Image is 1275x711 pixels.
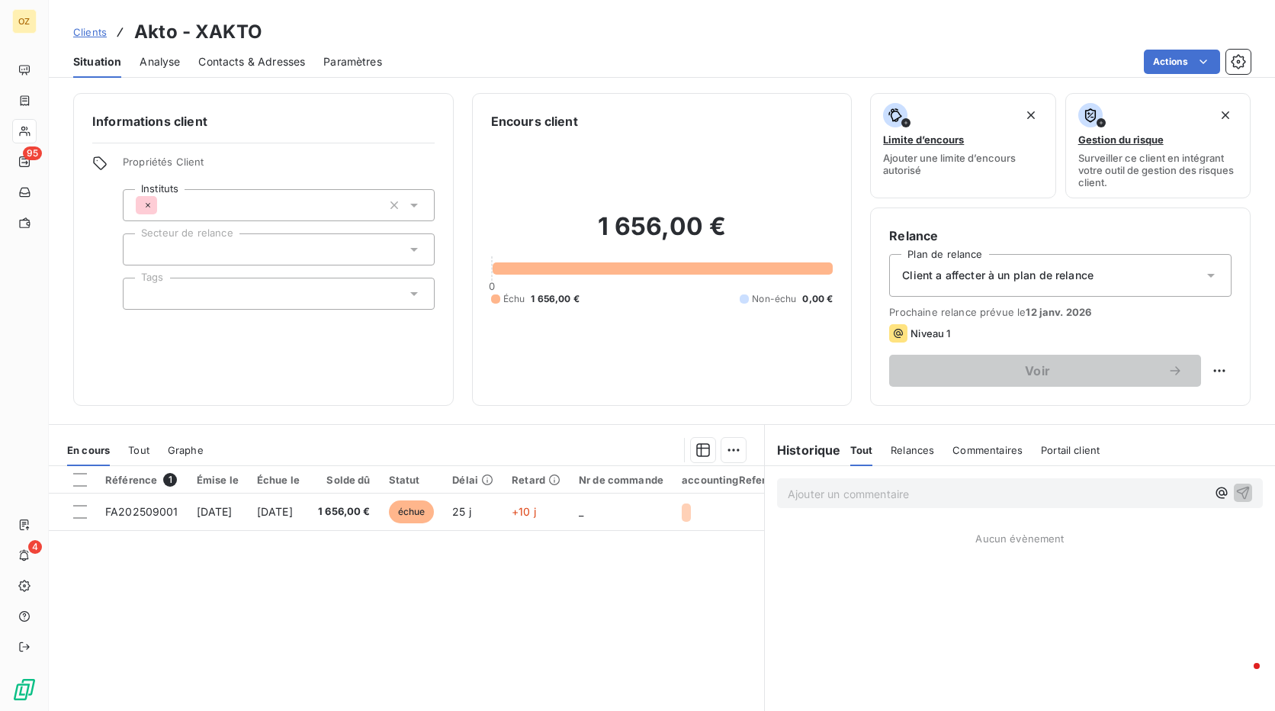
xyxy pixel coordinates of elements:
span: Analyse [140,54,180,69]
input: Ajouter une valeur [136,287,148,301]
span: 4 [28,540,42,554]
span: Contacts & Adresses [198,54,305,69]
input: Ajouter une valeur [136,243,148,256]
span: Niveau 1 [910,327,950,339]
span: Prochaine relance prévue le [889,306,1232,318]
span: Aucun évènement [975,532,1064,545]
span: 25 j [452,505,471,518]
span: 0 [489,280,495,292]
div: Retard [512,474,560,486]
div: Nr de commande [579,474,663,486]
button: Gestion du risqueSurveiller ce client en intégrant votre outil de gestion des risques client. [1065,93,1251,198]
span: Clients [73,26,107,38]
span: 1 656,00 € [318,504,371,520]
img: Logo LeanPay [12,677,37,702]
span: 0,00 € [802,292,833,306]
span: _ [579,505,583,518]
span: 1 [163,473,177,487]
span: Commentaires [952,444,1023,456]
div: Émise le [197,474,239,486]
span: Gestion du risque [1078,134,1164,146]
div: Solde dû [318,474,371,486]
span: Portail client [1041,444,1100,456]
h6: Informations client [92,112,435,130]
span: Limite d’encours [883,134,964,146]
div: Délai [452,474,493,486]
iframe: Intercom live chat [1223,659,1260,696]
span: Tout [850,444,873,456]
button: Limite d’encoursAjouter une limite d’encours autorisé [870,93,1055,198]
span: Situation [73,54,121,69]
span: [DATE] [197,505,233,518]
button: Voir [889,355,1201,387]
h2: 1 656,00 € [491,211,833,257]
h6: Relance [889,227,1232,245]
div: Statut [389,474,435,486]
h6: Encours client [491,112,578,130]
span: Graphe [168,444,204,456]
div: accountingReference [682,474,791,486]
span: 1 656,00 € [531,292,580,306]
span: Non-échu [752,292,796,306]
div: Échue le [257,474,300,486]
h3: Akto - XAKTO [134,18,262,46]
span: En cours [67,444,110,456]
h6: Historique [765,441,841,459]
span: Échu [503,292,525,306]
span: Paramètres [323,54,382,69]
button: Actions [1144,50,1220,74]
a: Clients [73,24,107,40]
span: Client a affecter à un plan de relance [902,268,1094,283]
span: 95 [23,146,42,160]
span: échue [389,500,435,523]
span: Propriétés Client [123,156,435,177]
div: Référence [105,473,178,487]
span: Ajouter une limite d’encours autorisé [883,152,1042,176]
span: 12 janv. 2026 [1026,306,1091,318]
span: Voir [907,365,1167,377]
span: +10 j [512,505,536,518]
span: Tout [128,444,149,456]
span: [DATE] [257,505,293,518]
input: Ajouter une valeur [157,198,169,212]
div: OZ [12,9,37,34]
span: Relances [891,444,934,456]
span: Surveiller ce client en intégrant votre outil de gestion des risques client. [1078,152,1238,188]
span: FA202509001 [105,505,178,518]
